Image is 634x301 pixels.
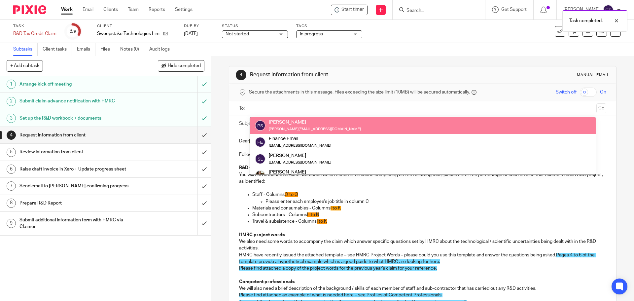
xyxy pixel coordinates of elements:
[19,113,134,123] h1: Set up the R&D workbook + documents
[149,6,165,13] a: Reports
[226,32,249,36] span: Not started
[252,211,606,218] p: Subcontractors - Columns
[269,135,331,142] div: Finance Email
[307,212,319,217] span: L to N
[269,144,331,147] small: [EMAIL_ADDRESS][DOMAIN_NAME]
[184,31,198,36] span: [DATE]
[7,131,16,140] div: 4
[69,27,76,35] div: 3
[239,293,442,297] span: Please find attached an example of what is needed here – see Profiles of Competent Professionals.
[331,206,341,210] span: I to K
[7,219,16,228] div: 9
[603,5,614,15] img: svg%3E
[556,89,577,95] span: Switch off
[19,215,134,232] h1: Submit additional information form with HMRC via Claimer
[97,30,160,37] p: Sweepstake Technologies Limited
[7,60,43,71] button: + Add subtask
[7,97,16,106] div: 2
[600,89,606,95] span: On
[250,71,437,78] h1: Request information from client
[249,139,286,143] span: [PERSON_NAME],
[239,138,606,144] p: Dear
[252,218,606,225] p: Travel & subsistence - Columns
[83,6,93,13] a: Email
[269,119,361,126] div: [PERSON_NAME]
[72,30,76,33] small: /9
[13,23,56,29] label: Task
[13,30,56,37] div: R&amp;D Tax Credit Claim
[103,6,118,13] a: Clients
[13,43,38,56] a: Subtasks
[19,164,134,174] h1: Raise draft invoice in Xero + Update progress sheet
[239,252,606,265] p: HMRC have recently issued the attached template – see HMRC Project Words – please could you use t...
[7,80,16,89] div: 1
[97,23,176,29] label: Client
[569,18,603,24] p: Task completed.
[19,198,134,208] h1: Prepare R&D Report
[269,127,361,131] small: [PERSON_NAME][EMAIL_ADDRESS][DOMAIN_NAME]
[19,147,134,157] h1: Review information from client
[175,6,193,13] a: Settings
[255,154,265,164] img: svg%3E
[120,43,144,56] a: Notes (0)
[222,23,288,29] label: Status
[252,191,606,198] p: Staff - Columns
[269,152,331,159] div: [PERSON_NAME]
[236,70,246,80] div: 4
[296,23,362,29] label: Tags
[13,5,46,14] img: Pixie
[596,103,606,113] button: Cc
[77,43,95,56] a: Emails
[19,96,134,106] h1: Submit claim advance notification with HMRC
[300,32,323,36] span: In progress
[7,181,16,191] div: 7
[184,23,214,29] label: Due by
[19,130,134,140] h1: Request information from client
[7,148,16,157] div: 5
[7,199,16,208] div: 8
[255,120,265,131] img: svg%3E
[149,43,175,56] a: Audit logs
[255,170,265,181] img: MaxAcc_Sep21_ElliDeanPhoto_030.jpg
[269,161,331,164] small: [EMAIL_ADDRESS][DOMAIN_NAME]
[239,166,272,170] strong: R&D workbook
[239,151,606,158] p: Following on from the R&D kick-off call, we need some input from you in order to complete the R&D...
[239,120,256,127] label: Subject:
[249,89,470,95] span: Secure the attachments in this message. Files exceeding the size limit (10MB) will be secured aut...
[331,5,368,15] div: Sweepstake Technologies Limited - R&D Tax Credit Claim
[128,6,139,13] a: Team
[239,266,437,271] span: Please find attached a copy of the project words for the previous year's claim for your reference.
[269,169,331,175] div: [PERSON_NAME]
[158,60,204,71] button: Hide completed
[239,171,606,185] p: You will find attached an excel workbook which needs information completing on the following tabs...
[7,165,16,174] div: 6
[239,285,606,292] p: We will also need a brief description of the background / skills of each member of staff and sub-...
[239,238,606,252] p: We also need some words to accompany the claim which answer specific questions set by HMRC about ...
[239,233,285,237] strong: HMRC project words
[252,205,606,211] p: Materials and consumables - Columns
[61,6,73,13] a: Work
[317,219,327,224] span: I to K
[239,280,295,284] strong: Competent professionals
[13,30,56,37] div: R&D Tax Credit Claim
[43,43,72,56] a: Client tasks
[19,79,134,89] h1: Arrange kick off meeting
[577,72,610,78] div: Manual email
[285,192,298,197] span: O to Q
[19,181,134,191] h1: Send email to [PERSON_NAME] confirming progress
[168,63,201,69] span: Hide completed
[7,114,16,123] div: 3
[100,43,115,56] a: Files
[265,198,606,205] p: Please enter each employee's job title in column C
[255,137,265,147] img: svg%3E
[239,105,246,112] label: To:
